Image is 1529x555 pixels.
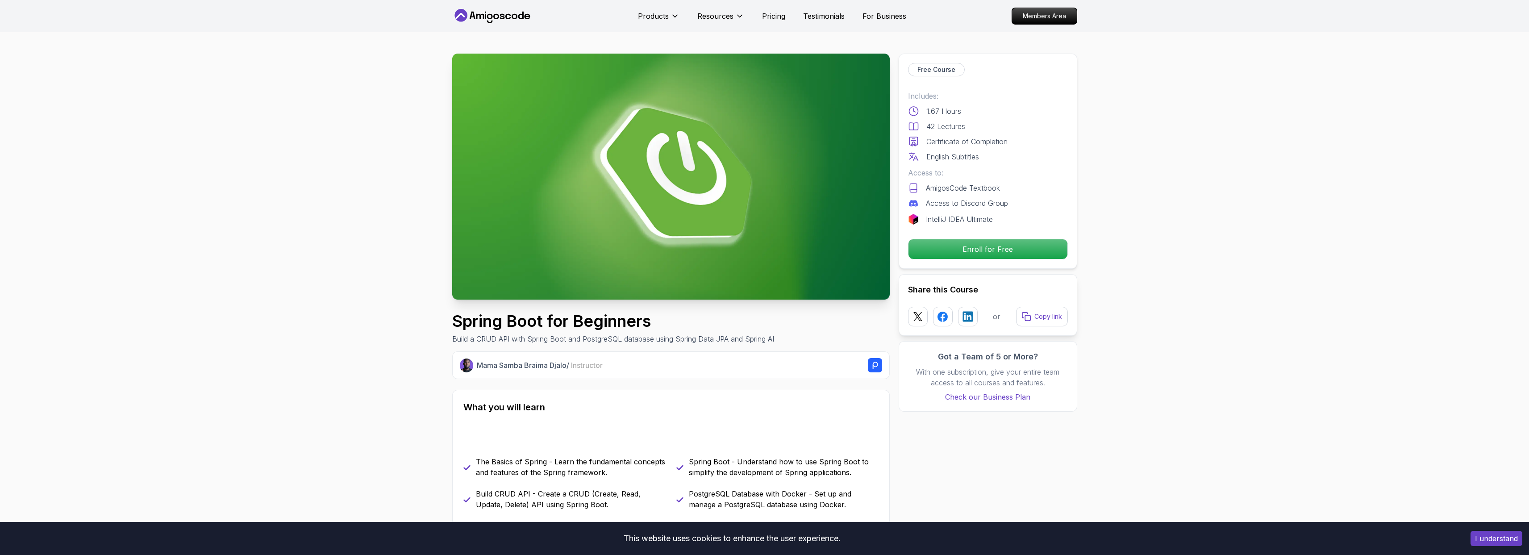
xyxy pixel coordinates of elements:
div: This website uses cookies to enhance the user experience. [7,529,1457,548]
a: For Business [862,11,906,21]
p: Access to: [908,167,1068,178]
h3: Got a Team of 5 or More? [908,351,1068,363]
a: Members Area [1012,8,1077,25]
p: PostgreSQL Database with Docker - Set up and manage a PostgreSQL database using Docker. [689,488,879,510]
p: AmigosCode Textbook [926,183,1000,193]
p: Database Connectivity with Spring Data JPA - Connect and interact with databases using Spring Dat... [476,521,666,542]
h2: Share this Course [908,284,1068,296]
p: The Basics of Spring - Learn the fundamental concepts and features of the Spring framework. [476,456,666,478]
img: jetbrains logo [908,214,919,225]
h2: What you will learn [463,401,879,413]
button: Copy link [1016,307,1068,326]
button: Products [638,11,679,29]
p: Certificate of Completion [926,136,1008,147]
a: Pricing [762,11,785,21]
p: Build a CRUD API with Spring Boot and PostgreSQL database using Spring Data JPA and Spring AI [452,334,774,344]
img: spring-boot-for-beginners_thumbnail [452,54,890,300]
button: Enroll for Free [908,239,1068,259]
a: Testimonials [803,11,845,21]
p: 42 Lectures [926,121,965,132]
button: Accept cookies [1471,531,1522,546]
button: Resources [697,11,744,29]
p: Products [638,11,669,21]
p: Free Course [917,65,955,74]
p: Mama Samba Braima Djalo / [477,360,603,371]
img: Nelson Djalo [460,359,474,372]
p: IntelliJ IDEA Ultimate [926,214,993,225]
h1: Spring Boot for Beginners [452,312,774,330]
p: Build CRUD API - Create a CRUD (Create, Read, Update, Delete) API using Spring Boot. [476,488,666,510]
p: Includes: [908,91,1068,101]
p: Spring Boot - Understand how to use Spring Boot to simplify the development of Spring applications. [689,456,879,478]
p: Copy link [1034,312,1062,321]
p: Spring AI and OpenAI - Explore the integration of AI and OpenAI with Spring applications. [689,521,879,542]
p: or [993,311,1000,322]
iframe: chat widget [1474,499,1529,542]
p: Enroll for Free [908,239,1067,259]
a: Check our Business Plan [908,392,1068,402]
p: 1.67 Hours [926,106,961,117]
p: English Subtitles [926,151,979,162]
p: Access to Discord Group [926,198,1008,209]
p: With one subscription, give your entire team access to all courses and features. [908,367,1068,388]
p: Members Area [1012,8,1077,24]
p: Resources [697,11,733,21]
span: Instructor [571,361,603,370]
